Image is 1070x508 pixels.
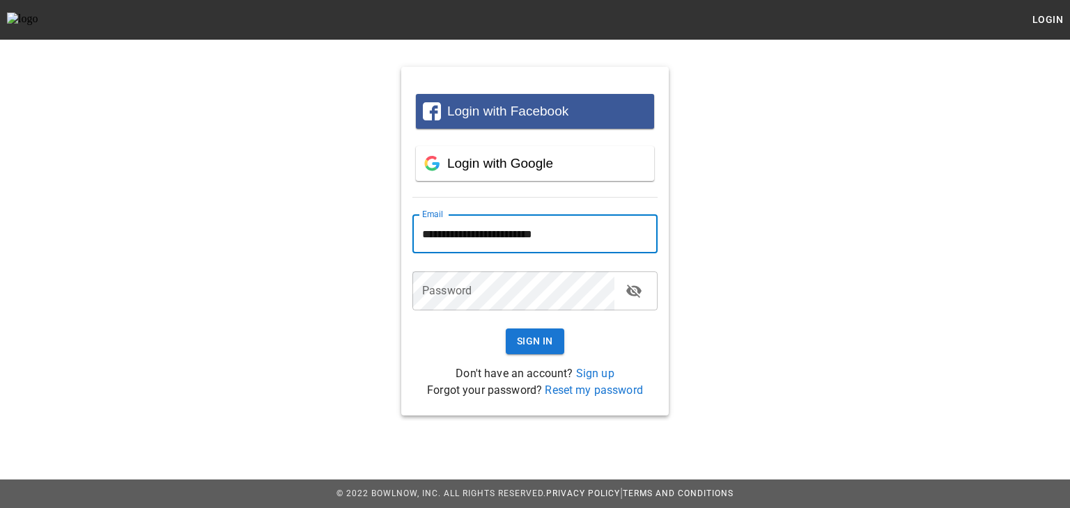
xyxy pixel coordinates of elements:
span: Login with Facebook [447,104,568,118]
a: Terms and Conditions [623,489,734,498]
p: Don't have an account? [412,365,658,382]
button: toggle password visibility [620,277,648,305]
button: Login with Google [416,146,654,181]
a: Sign up [576,367,614,380]
button: Sign In [506,328,564,354]
a: Privacy Policy [546,489,620,498]
a: Reset my password [545,383,643,397]
img: logo [7,13,84,26]
button: Login [1025,7,1070,33]
span: © 2022 BowlNow, Inc. All Rights Reserved. [336,489,546,498]
button: Login with Facebook [416,94,654,129]
span: Login with Google [447,156,553,170]
p: Forgot your password? [412,382,658,399]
